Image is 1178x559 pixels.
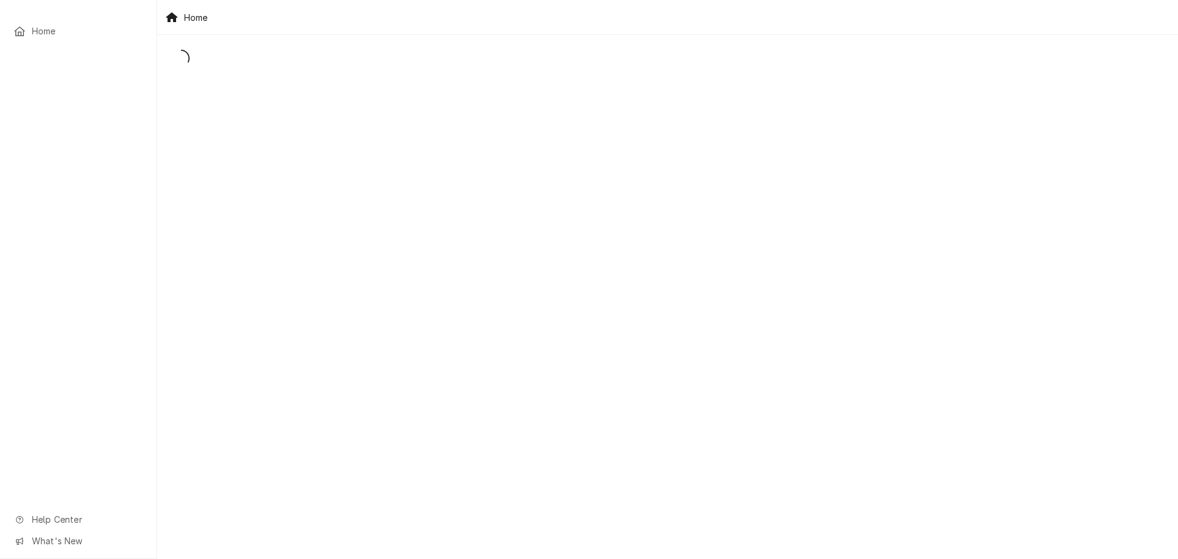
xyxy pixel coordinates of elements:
span: Home [32,25,143,37]
a: Go to Help Center [7,509,149,530]
div: Dashboard [157,35,1178,87]
span: Loading... [172,46,190,72]
span: Help Center [32,513,142,526]
a: Go to What's New [7,531,149,551]
span: What's New [32,534,142,547]
a: Home [7,21,149,41]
